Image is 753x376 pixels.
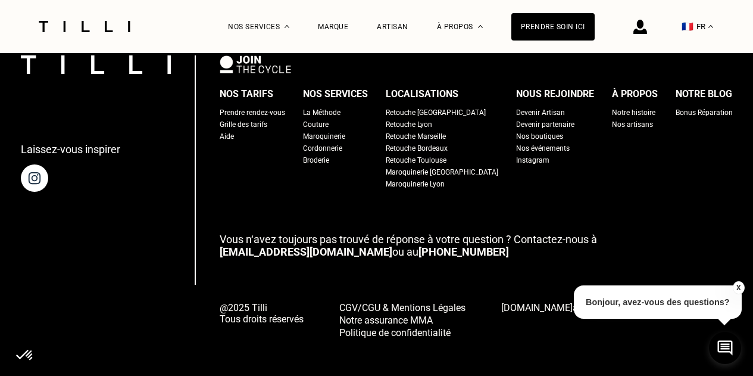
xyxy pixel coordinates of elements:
a: Notre histoire [612,107,655,119]
img: page instagram de Tilli une retoucherie à domicile [21,164,48,192]
img: Menu déroulant [285,25,289,28]
div: Nos services [303,85,368,103]
span: 🇫🇷 [682,21,693,32]
a: Retouche Toulouse [386,154,446,166]
img: logo Tilli [21,55,171,74]
span: CGV/CGU & Mentions Légales [339,302,465,313]
a: Marque [318,23,348,31]
a: Couture [303,119,329,130]
span: Tous droits réservés [220,313,304,325]
a: Nos artisans [612,119,653,130]
div: Notre blog [676,85,732,103]
p: ou au [220,233,733,258]
a: Bonus Réparation [676,107,733,119]
a: Maroquinerie [GEOGRAPHIC_DATA] [386,166,498,178]
a: [PHONE_NUMBER] [418,246,509,258]
a: Retouche Marseille [386,130,446,142]
p: Bonjour, avez-vous des questions? [574,285,742,319]
a: Grille des tarifs [220,119,267,130]
a: Retouche Lyon [386,119,432,130]
a: Prendre soin ici [511,13,595,41]
a: Cordonnerie [303,142,342,154]
span: Vous n‘avez toujours pas trouvé de réponse à votre question ? Contactez-nous à [220,233,597,246]
img: Logo du service de couturière Tilli [35,21,135,32]
img: icône connexion [633,20,647,34]
span: Politique de confidentialité [339,327,451,338]
a: Retouche [GEOGRAPHIC_DATA] [386,107,486,119]
div: Nous rejoindre [516,85,594,103]
span: @2025 Tilli [220,302,304,313]
a: CGV/CGU & Mentions Légales [339,301,465,313]
a: La Méthode [303,107,340,119]
a: Notre assurance MMA [339,313,465,326]
button: X [732,281,744,294]
a: Nos événements [516,142,570,154]
a: Prendre rendez-vous [220,107,285,119]
img: menu déroulant [708,25,713,28]
p: Laissez-vous inspirer [21,143,120,156]
div: Localisations [386,85,458,103]
a: Broderie [303,154,329,166]
span: [DOMAIN_NAME] [501,302,573,313]
div: À propos [612,85,658,103]
a: Artisan [377,23,408,31]
a: Devenir Artisan [516,107,565,119]
a: [EMAIL_ADDRESS][DOMAIN_NAME] [220,246,392,258]
a: Retouche Bordeaux [386,142,448,154]
a: Politique de confidentialité [339,326,465,338]
a: Nos boutiques [516,130,563,142]
a: Instagram [516,154,549,166]
a: Devenir partenaire [516,119,574,130]
img: logo Join The Cycle [220,55,291,73]
div: Nos tarifs [220,85,273,103]
a: Aide [220,130,234,142]
a: Maroquinerie Lyon [386,178,445,190]
a: Maroquinerie [303,130,345,142]
span: a reçu la note de sur avis. [501,302,729,313]
span: Notre assurance MMA [339,315,433,326]
img: Menu déroulant à propos [478,25,483,28]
